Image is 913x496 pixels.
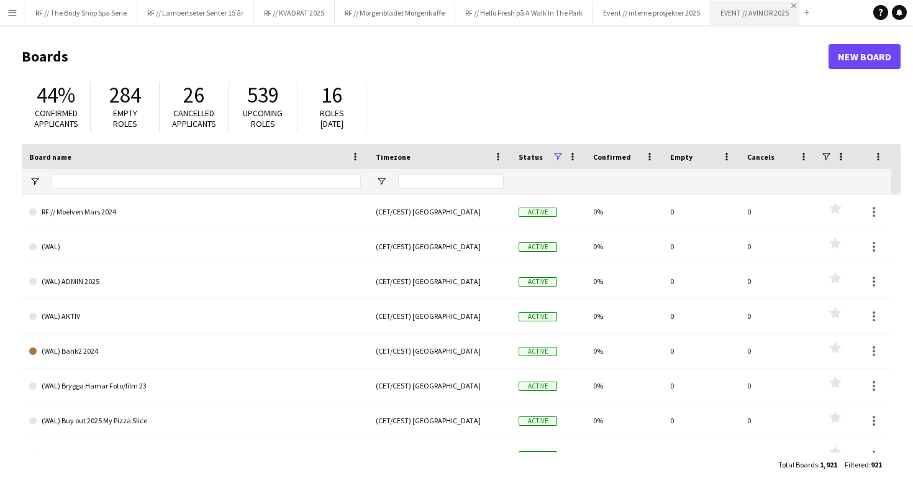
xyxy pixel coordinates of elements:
[247,81,279,109] span: 539
[778,460,818,469] span: Total Boards
[519,208,557,217] span: Active
[113,108,137,129] span: Empty roles
[519,312,557,321] span: Active
[663,195,740,229] div: 0
[740,264,817,298] div: 0
[254,1,335,25] button: RF // KVADRAT 2025
[519,416,557,426] span: Active
[335,1,455,25] button: RF // Morgenbladet Morgenkaffe
[663,264,740,298] div: 0
[368,334,511,368] div: (CET/CEST) [GEOGRAPHIC_DATA]
[368,369,511,403] div: (CET/CEST) [GEOGRAPHIC_DATA]
[29,334,361,369] a: (WAL) Bank2 2024
[52,174,361,189] input: Board name Filter Input
[519,242,557,252] span: Active
[376,176,387,187] button: Open Filter Menu
[711,1,799,25] button: EVENT // AVINOR 2025
[368,299,511,333] div: (CET/CEST) [GEOGRAPHIC_DATA]
[368,438,511,472] div: (CET/CEST) [GEOGRAPHIC_DATA]
[829,44,901,69] a: New Board
[29,264,361,299] a: (WAL) ADMIN 2025
[586,299,663,333] div: 0%
[376,152,411,162] span: Timezone
[663,334,740,368] div: 0
[22,47,829,66] h1: Boards
[519,382,557,391] span: Active
[29,369,361,403] a: (WAL) Brygga Hamar Foto/film 23
[586,229,663,264] div: 0%
[368,229,511,264] div: (CET/CEST) [GEOGRAPHIC_DATA]
[747,152,774,162] span: Cancels
[778,452,837,477] div: :
[740,299,817,333] div: 0
[586,438,663,472] div: 0%
[519,277,557,287] span: Active
[109,81,141,109] span: 284
[519,451,557,461] span: Active
[321,81,342,109] span: 16
[368,264,511,298] div: (CET/CEST) [GEOGRAPHIC_DATA]
[586,195,663,229] div: 0%
[740,438,817,472] div: 0
[243,108,283,129] span: Upcoming roles
[586,264,663,298] div: 0%
[29,403,361,438] a: (WAL) Buy out 2025 My Pizza Slice
[740,403,817,438] div: 0
[137,1,254,25] button: RF // Lambertseter Senter 15 år
[368,403,511,438] div: (CET/CEST) [GEOGRAPHIC_DATA]
[593,1,711,25] button: Event // interne prosjekter 2025
[29,299,361,334] a: (WAL) AKTIV
[586,369,663,403] div: 0%
[183,81,204,109] span: 26
[519,347,557,356] span: Active
[586,403,663,438] div: 0%
[663,403,740,438] div: 0
[519,152,543,162] span: Status
[29,176,40,187] button: Open Filter Menu
[593,152,631,162] span: Confirmed
[820,460,837,469] span: 1,921
[320,108,344,129] span: Roles [DATE]
[845,452,882,477] div: :
[37,81,75,109] span: 44%
[663,369,740,403] div: 0
[29,195,361,229] a: RF // Moelven Mars 2024
[740,369,817,403] div: 0
[740,229,817,264] div: 0
[29,152,71,162] span: Board name
[740,334,817,368] div: 0
[398,174,504,189] input: Timezone Filter Input
[663,438,740,472] div: 0
[34,108,78,129] span: Confirmed applicants
[29,229,361,264] a: (WAL)
[670,152,693,162] span: Empty
[586,334,663,368] div: 0%
[29,438,361,473] a: (WAL) Clausthaler 2025
[172,108,216,129] span: Cancelled applicants
[368,195,511,229] div: (CET/CEST) [GEOGRAPHIC_DATA]
[845,460,869,469] span: Filtered
[25,1,137,25] button: RF // The Body Shop Spa Serie
[663,229,740,264] div: 0
[663,299,740,333] div: 0
[455,1,593,25] button: RF // Hello Fresh på A Walk In The Park
[740,195,817,229] div: 0
[871,460,882,469] span: 921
